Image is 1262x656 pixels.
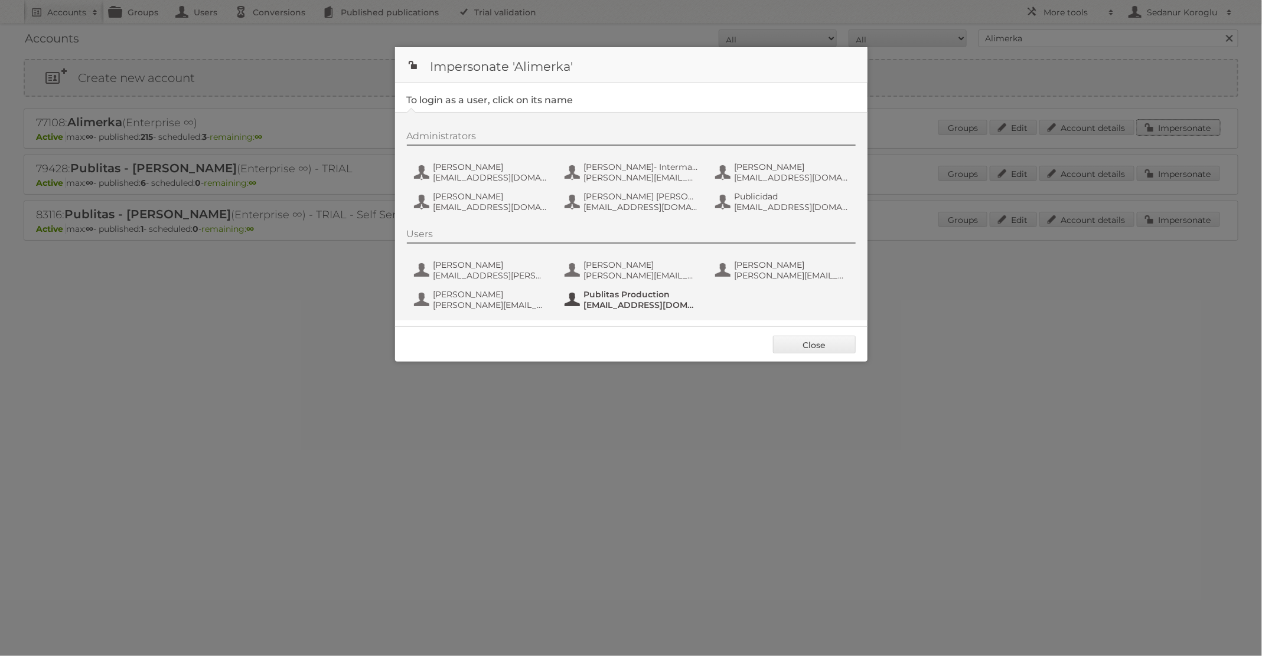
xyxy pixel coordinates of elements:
[413,190,552,214] button: [PERSON_NAME] [EMAIL_ADDRESS][DOMAIN_NAME]
[735,202,849,212] span: [EMAIL_ADDRESS][DOMAIN_NAME]
[433,202,548,212] span: [EMAIL_ADDRESS][DOMAIN_NAME]
[407,228,856,244] div: Users
[433,162,548,172] span: [PERSON_NAME]
[433,270,548,281] span: [EMAIL_ADDRESS][PERSON_NAME][DOMAIN_NAME]
[413,160,552,184] button: [PERSON_NAME] [EMAIL_ADDRESS][DOMAIN_NAME]
[563,190,702,214] button: [PERSON_NAME] [PERSON_NAME] [EMAIL_ADDRESS][DOMAIN_NAME]
[584,172,699,183] span: [PERSON_NAME][EMAIL_ADDRESS][PERSON_NAME][PERSON_NAME][DOMAIN_NAME]
[584,260,699,270] span: [PERSON_NAME]
[584,202,699,212] span: [EMAIL_ADDRESS][DOMAIN_NAME]
[773,336,856,353] a: Close
[563,160,702,184] button: [PERSON_NAME]- Intermark [PERSON_NAME][EMAIL_ADDRESS][PERSON_NAME][PERSON_NAME][DOMAIN_NAME]
[735,260,849,270] span: [PERSON_NAME]
[395,47,868,83] h1: Impersonate 'Alimerka'
[433,172,548,183] span: [EMAIL_ADDRESS][DOMAIN_NAME]
[433,300,548,310] span: [PERSON_NAME][EMAIL_ADDRESS][DOMAIN_NAME]
[584,191,699,202] span: [PERSON_NAME] [PERSON_NAME]
[563,258,702,282] button: [PERSON_NAME] [PERSON_NAME][EMAIL_ADDRESS][PERSON_NAME][DOMAIN_NAME]
[584,270,699,281] span: [PERSON_NAME][EMAIL_ADDRESS][PERSON_NAME][DOMAIN_NAME]
[584,289,699,300] span: Publitas Production
[735,191,849,202] span: Publicidad
[714,160,853,184] button: [PERSON_NAME] [EMAIL_ADDRESS][DOMAIN_NAME]
[714,258,853,282] button: [PERSON_NAME] [PERSON_NAME][EMAIL_ADDRESS][DOMAIN_NAME]
[584,162,699,172] span: [PERSON_NAME]- Intermark
[714,190,853,214] button: Publicidad [EMAIL_ADDRESS][DOMAIN_NAME]
[563,288,702,311] button: Publitas Production [EMAIL_ADDRESS][DOMAIN_NAME]
[413,288,552,311] button: [PERSON_NAME] [PERSON_NAME][EMAIL_ADDRESS][DOMAIN_NAME]
[413,258,552,282] button: [PERSON_NAME] [EMAIL_ADDRESS][PERSON_NAME][DOMAIN_NAME]
[407,94,573,106] legend: To login as a user, click on its name
[433,260,548,270] span: [PERSON_NAME]
[433,289,548,300] span: [PERSON_NAME]
[407,130,856,146] div: Administrators
[735,172,849,183] span: [EMAIL_ADDRESS][DOMAIN_NAME]
[735,270,849,281] span: [PERSON_NAME][EMAIL_ADDRESS][DOMAIN_NAME]
[433,191,548,202] span: [PERSON_NAME]
[584,300,699,310] span: [EMAIL_ADDRESS][DOMAIN_NAME]
[735,162,849,172] span: [PERSON_NAME]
